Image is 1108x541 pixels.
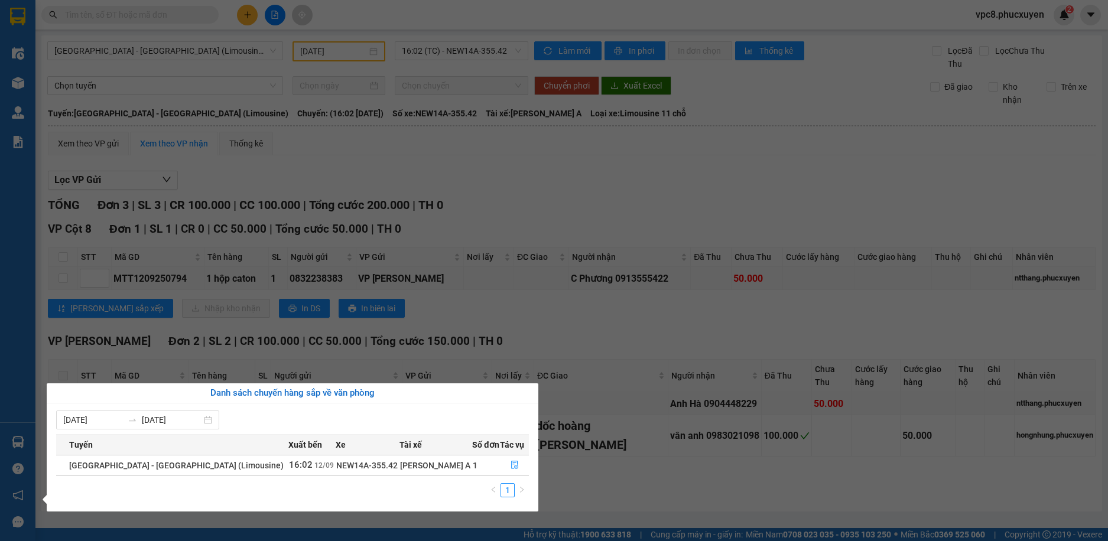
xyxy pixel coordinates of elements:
[501,483,515,497] li: 1
[56,386,529,400] div: Danh sách chuyến hàng sắp về văn phòng
[399,438,422,451] span: Tài xế
[69,461,284,470] span: [GEOGRAPHIC_DATA] - [GEOGRAPHIC_DATA] (Limousine)
[490,486,497,493] span: left
[336,438,346,451] span: Xe
[501,484,514,497] a: 1
[314,461,334,470] span: 12/09
[472,438,499,451] span: Số đơn
[128,415,137,425] span: swap-right
[486,483,501,497] button: left
[142,413,202,426] input: Đến ngày
[336,461,398,470] span: NEW14A-355.42
[128,415,137,425] span: to
[486,483,501,497] li: Previous Page
[515,483,529,497] button: right
[501,456,528,475] button: file-done
[289,459,313,470] span: 16:02
[500,438,524,451] span: Tác vụ
[288,438,322,451] span: Xuất bến
[518,486,525,493] span: right
[515,483,529,497] li: Next Page
[473,461,477,470] span: 1
[400,459,472,472] div: [PERSON_NAME] A
[63,413,123,426] input: Từ ngày
[69,438,93,451] span: Tuyến
[511,461,519,470] span: file-done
